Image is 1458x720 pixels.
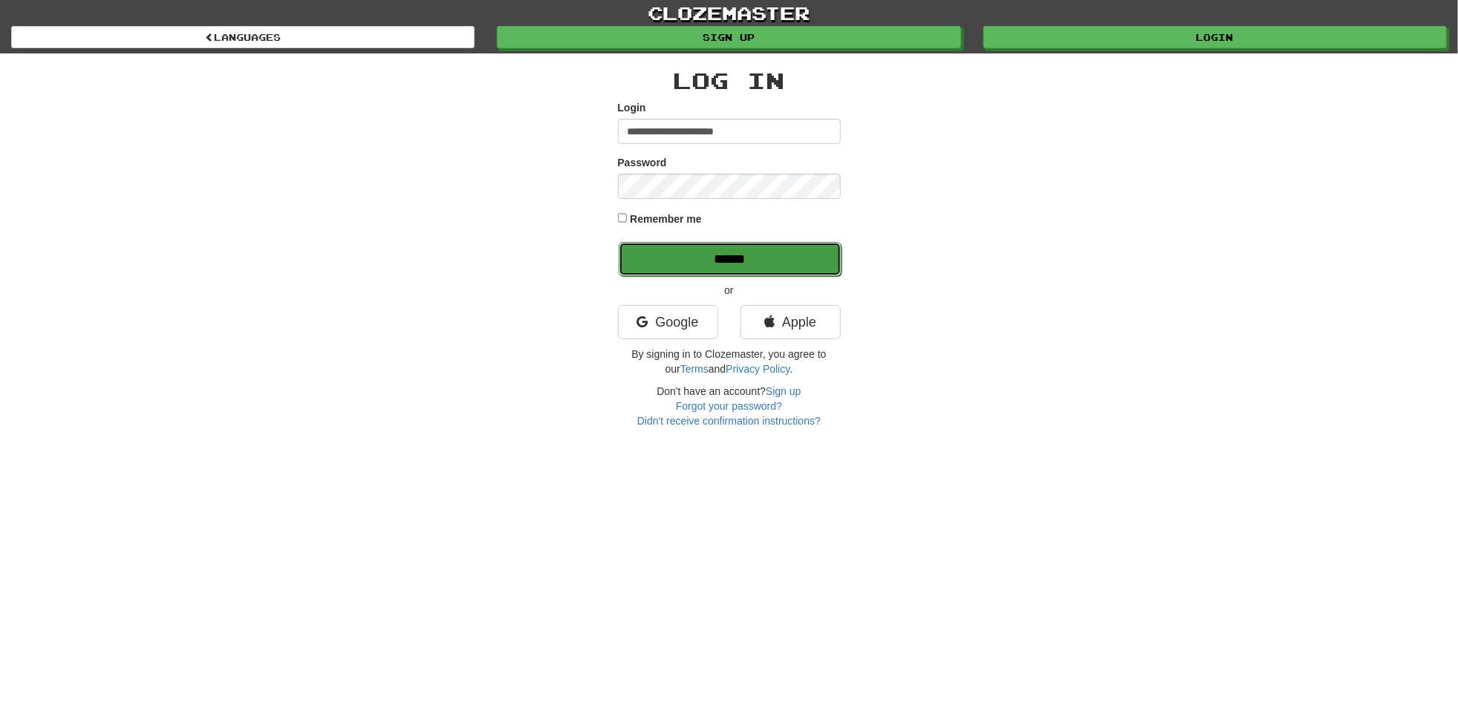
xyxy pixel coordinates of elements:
[618,347,841,376] p: By signing in to Clozemaster, you agree to our and .
[618,68,841,93] h2: Log In
[618,305,718,339] a: Google
[497,26,960,48] a: Sign up
[11,26,475,48] a: Languages
[680,363,709,375] a: Terms
[618,283,841,298] p: or
[726,363,790,375] a: Privacy Policy
[637,415,821,427] a: Didn't receive confirmation instructions?
[630,212,702,226] label: Remember me
[618,384,841,428] div: Don't have an account?
[741,305,841,339] a: Apple
[766,385,801,397] a: Sign up
[983,26,1447,48] a: Login
[618,100,646,115] label: Login
[676,400,782,412] a: Forgot your password?
[618,155,667,170] label: Password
